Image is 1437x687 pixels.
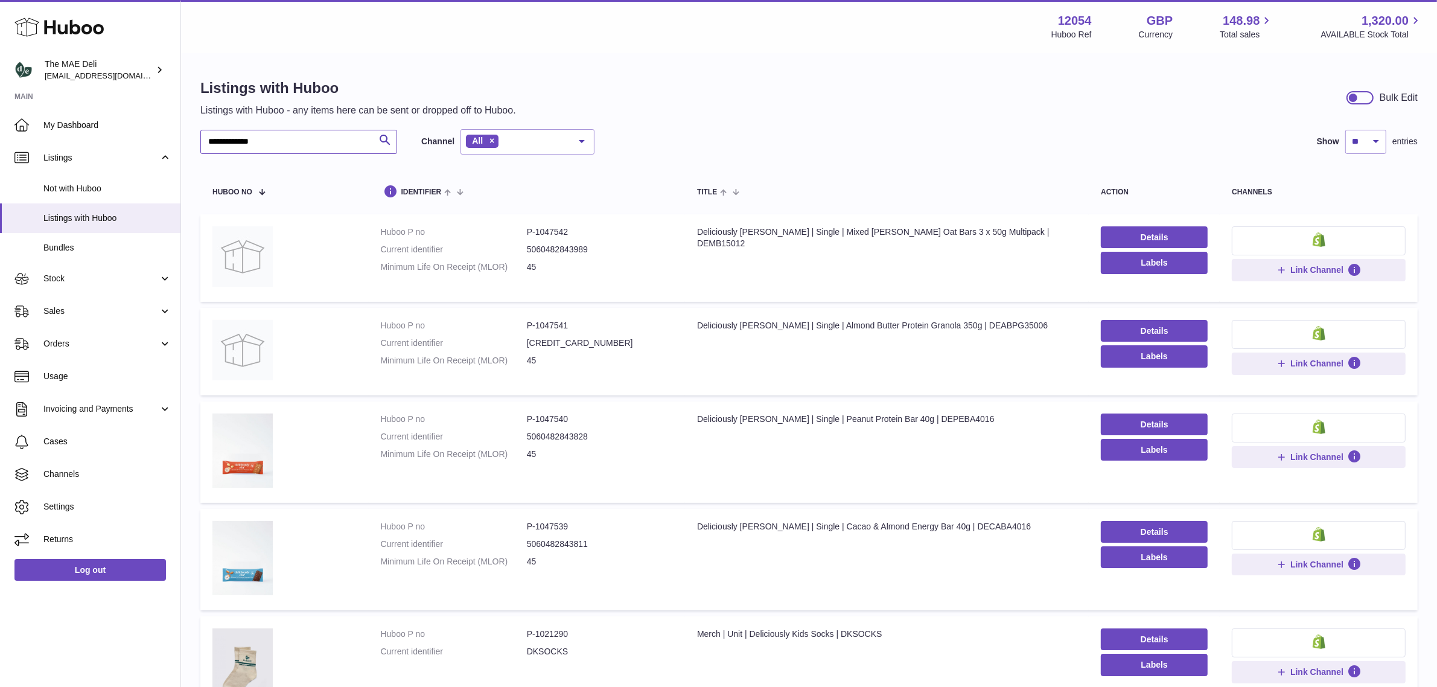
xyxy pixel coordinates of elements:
[1058,13,1092,29] strong: 12054
[697,188,717,196] span: title
[381,646,527,657] dt: Current identifier
[381,431,527,443] dt: Current identifier
[527,337,673,349] dd: [CREDIT_CARD_NUMBER]
[1220,29,1273,40] span: Total sales
[1232,554,1406,575] button: Link Channel
[1313,527,1325,542] img: shopify-small.png
[1101,628,1208,650] a: Details
[43,403,159,415] span: Invoicing and Payments
[1101,226,1208,248] a: Details
[43,183,171,194] span: Not with Huboo
[1290,358,1343,369] span: Link Channel
[1101,252,1208,273] button: Labels
[527,556,673,567] dd: 45
[697,414,1077,425] div: Deliciously [PERSON_NAME] | Single | Peanut Protein Bar 40g | DEPEBA4016
[527,628,673,640] dd: P-1021290
[43,305,159,317] span: Sales
[1223,13,1260,29] span: 148.98
[1290,264,1343,275] span: Link Channel
[527,355,673,366] dd: 45
[1380,91,1418,104] div: Bulk Edit
[381,538,527,550] dt: Current identifier
[1362,13,1409,29] span: 1,320.00
[43,152,159,164] span: Listings
[527,261,673,273] dd: 45
[527,431,673,443] dd: 5060482843828
[381,337,527,349] dt: Current identifier
[1317,136,1339,147] label: Show
[212,188,252,196] span: Huboo no
[1232,353,1406,374] button: Link Channel
[43,436,171,447] span: Cases
[1321,29,1423,40] span: AVAILABLE Stock Total
[381,355,527,366] dt: Minimum Life On Receipt (MLOR)
[401,188,442,196] span: identifier
[527,226,673,238] dd: P-1047542
[527,646,673,657] dd: DKSOCKS
[45,71,177,80] span: [EMAIL_ADDRESS][DOMAIN_NAME]
[527,449,673,460] dd: 45
[43,534,171,545] span: Returns
[527,414,673,425] dd: P-1047540
[381,449,527,460] dt: Minimum Life On Receipt (MLOR)
[381,521,527,532] dt: Huboo P no
[200,104,516,117] p: Listings with Huboo - any items here can be sent or dropped off to Huboo.
[43,120,171,131] span: My Dashboard
[697,628,1077,640] div: Merch | Unit | Deliciously Kids Socks | DKSOCKS
[381,226,527,238] dt: Huboo P no
[43,273,159,284] span: Stock
[14,559,166,581] a: Log out
[381,414,527,425] dt: Huboo P no
[43,501,171,513] span: Settings
[1101,188,1208,196] div: action
[14,61,33,79] img: internalAdmin-12054@internal.huboo.com
[212,521,273,595] img: Deliciously Ella | Single | Cacao & Almond Energy Bar 40g | DECABA4016
[1101,320,1208,342] a: Details
[1232,446,1406,468] button: Link Channel
[381,628,527,640] dt: Huboo P no
[1313,232,1325,247] img: shopify-small.png
[527,538,673,550] dd: 5060482843811
[1101,439,1208,461] button: Labels
[212,320,273,380] img: Deliciously Ella | Single | Almond Butter Protein Granola 350g | DEABPG35006
[1051,29,1092,40] div: Huboo Ref
[45,59,153,81] div: The MAE Deli
[381,244,527,255] dt: Current identifier
[1290,452,1343,462] span: Link Channel
[527,521,673,532] dd: P-1047539
[1232,259,1406,281] button: Link Channel
[1321,13,1423,40] a: 1,320.00 AVAILABLE Stock Total
[43,242,171,254] span: Bundles
[421,136,454,147] label: Channel
[1101,521,1208,543] a: Details
[1313,326,1325,340] img: shopify-small.png
[381,556,527,567] dt: Minimum Life On Receipt (MLOR)
[1101,414,1208,435] a: Details
[1313,634,1325,649] img: shopify-small.png
[381,320,527,331] dt: Huboo P no
[1101,546,1208,568] button: Labels
[1232,661,1406,683] button: Link Channel
[1139,29,1173,40] div: Currency
[212,414,273,488] img: Deliciously Ella | Single | Peanut Protein Bar 40g | DEPEBA4016
[1220,13,1273,40] a: 148.98 Total sales
[697,521,1077,532] div: Deliciously [PERSON_NAME] | Single | Cacao & Almond Energy Bar 40g | DECABA4016
[381,261,527,273] dt: Minimum Life On Receipt (MLOR)
[43,338,159,350] span: Orders
[212,226,273,287] img: Deliciously Ella | Single | Mixed Berry Oat Bars 3 x 50g Multipack | DEMB15012
[697,226,1077,249] div: Deliciously [PERSON_NAME] | Single | Mixed [PERSON_NAME] Oat Bars 3 x 50g Multipack | DEMB15012
[1313,420,1325,434] img: shopify-small.png
[527,244,673,255] dd: 5060482843989
[1392,136,1418,147] span: entries
[43,371,171,382] span: Usage
[1101,345,1208,367] button: Labels
[472,136,483,145] span: All
[43,212,171,224] span: Listings with Huboo
[1101,654,1208,676] button: Labels
[43,468,171,480] span: Channels
[527,320,673,331] dd: P-1047541
[1290,666,1343,677] span: Link Channel
[1232,188,1406,196] div: channels
[200,78,516,98] h1: Listings with Huboo
[1290,559,1343,570] span: Link Channel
